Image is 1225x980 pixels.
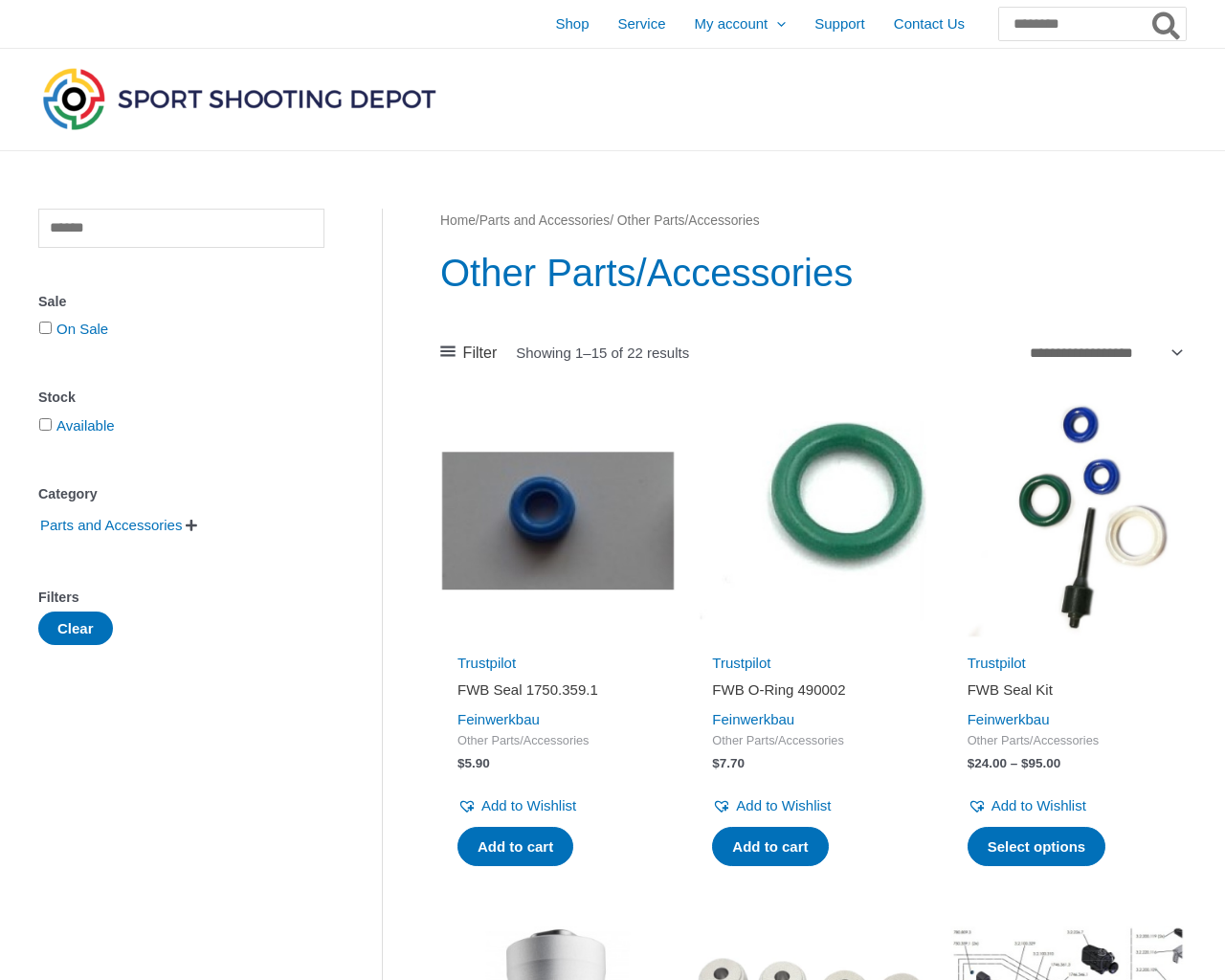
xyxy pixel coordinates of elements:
img: Sport Shooting Depot [38,63,440,134]
a: FWB O-Ring 490002 [712,680,913,706]
a: Select options for “FWB Seal Kit” [968,827,1106,867]
span: – [1011,756,1018,770]
a: Add to Wishlist [712,792,831,819]
button: Clear [38,612,113,645]
a: Parts and Accessories [38,516,184,532]
a: On Sale [56,321,108,337]
p: Showing 1–15 of 22 results [516,345,689,360]
span: Other Parts/Accessories [457,733,658,749]
span: Add to Wishlist [481,797,576,813]
button: Search [1148,8,1186,40]
img: FWB O-Ring 490002 [695,403,930,638]
a: Available [56,417,115,434]
h2: FWB Seal 1750.359.1 [457,680,658,700]
a: Trustpilot [457,655,516,671]
img: FWB Seal Kit [950,403,1186,638]
a: Add to cart: “FWB Seal 1750.359.1” [457,827,573,867]
div: Stock [38,384,324,412]
img: FWB Seal 1750.359.1 [440,403,676,638]
span: $ [968,756,975,770]
a: Add to Wishlist [457,792,576,819]
bdi: 24.00 [968,756,1007,770]
bdi: 95.00 [1021,756,1060,770]
input: On Sale [39,322,52,334]
a: FWB Seal 1750.359.1 [457,680,658,706]
span: Other Parts/Accessories [968,733,1169,749]
h1: Other Parts/Accessories [440,246,1186,300]
a: Feinwerkbau [712,711,794,727]
span: Other Parts/Accessories [712,733,913,749]
div: Filters [38,584,324,612]
div: Sale [38,288,324,316]
div: Category [38,480,324,508]
h2: FWB O-Ring 490002 [712,680,913,700]
a: Parts and Accessories [479,213,611,228]
span: Add to Wishlist [736,797,831,813]
a: Trustpilot [968,655,1026,671]
bdi: 7.70 [712,756,745,770]
span: Parts and Accessories [38,509,184,542]
a: Home [440,213,476,228]
span: $ [457,756,465,770]
span: Filter [463,339,498,367]
input: Available [39,418,52,431]
a: Add to Wishlist [968,792,1086,819]
a: Trustpilot [712,655,770,671]
a: FWB Seal Kit [968,680,1169,706]
a: Feinwerkbau [968,711,1050,727]
h2: FWB Seal Kit [968,680,1169,700]
a: Add to cart: “FWB O-Ring 490002” [712,827,828,867]
bdi: 5.90 [457,756,490,770]
span: $ [1021,756,1029,770]
a: Filter [440,339,497,367]
select: Shop order [1022,338,1186,367]
span:  [186,519,197,532]
nav: Breadcrumb [440,209,1186,234]
a: Feinwerkbau [457,711,540,727]
span: Add to Wishlist [991,797,1086,813]
span: $ [712,756,720,770]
